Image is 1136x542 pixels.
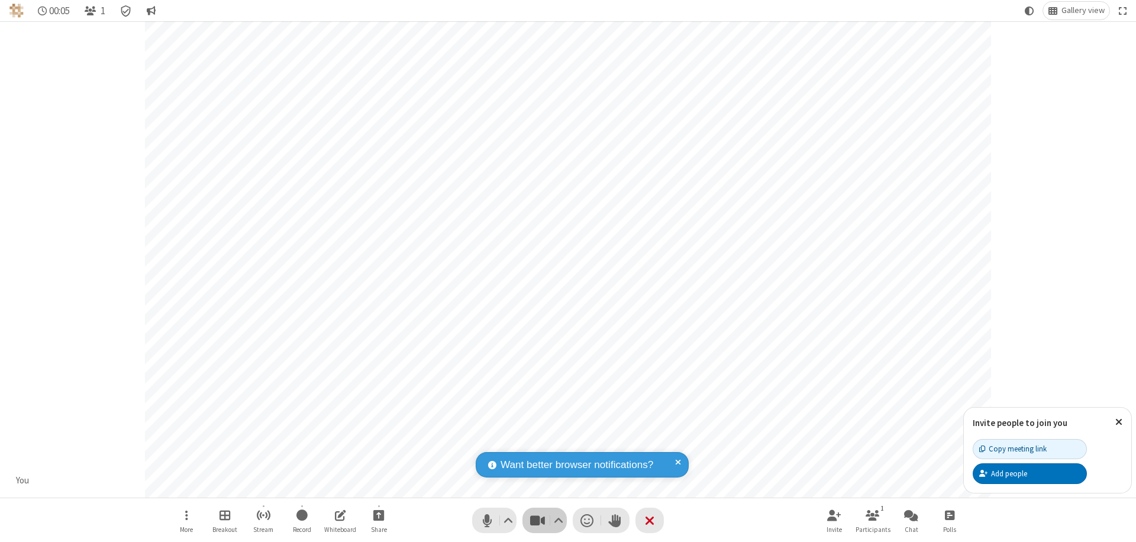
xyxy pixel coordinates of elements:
[856,526,890,533] span: Participants
[33,2,75,20] div: Timer
[472,508,517,533] button: Mute (⌘+Shift+A)
[973,439,1087,459] button: Copy meeting link
[361,504,396,537] button: Start sharing
[573,508,601,533] button: Send a reaction
[49,5,70,17] span: 00:05
[635,508,664,533] button: End or leave meeting
[1043,2,1109,20] button: Change layout
[169,504,204,537] button: Open menu
[101,5,105,17] span: 1
[522,508,567,533] button: Stop video (⌘+Shift+V)
[943,526,956,533] span: Polls
[371,526,387,533] span: Share
[115,2,137,20] div: Meeting details Encryption enabled
[979,443,1047,454] div: Copy meeting link
[1020,2,1039,20] button: Using system theme
[501,508,517,533] button: Audio settings
[877,503,887,514] div: 1
[207,504,243,537] button: Manage Breakout Rooms
[973,417,1067,428] label: Invite people to join you
[855,504,890,537] button: Open participant list
[79,2,110,20] button: Open participant list
[180,526,193,533] span: More
[827,526,842,533] span: Invite
[501,457,653,473] span: Want better browser notifications?
[141,2,160,20] button: Conversation
[12,474,34,488] div: You
[1106,408,1131,437] button: Close popover
[973,463,1087,483] button: Add people
[246,504,281,537] button: Start streaming
[905,526,918,533] span: Chat
[932,504,967,537] button: Open poll
[284,504,319,537] button: Start recording
[293,526,311,533] span: Record
[322,504,358,537] button: Open shared whiteboard
[601,508,630,533] button: Raise hand
[9,4,24,18] img: QA Selenium DO NOT DELETE OR CHANGE
[212,526,237,533] span: Breakout
[1114,2,1132,20] button: Fullscreen
[551,508,567,533] button: Video setting
[253,526,273,533] span: Stream
[893,504,929,537] button: Open chat
[324,526,356,533] span: Whiteboard
[1061,6,1105,15] span: Gallery view
[816,504,852,537] button: Invite participants (⌘+Shift+I)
